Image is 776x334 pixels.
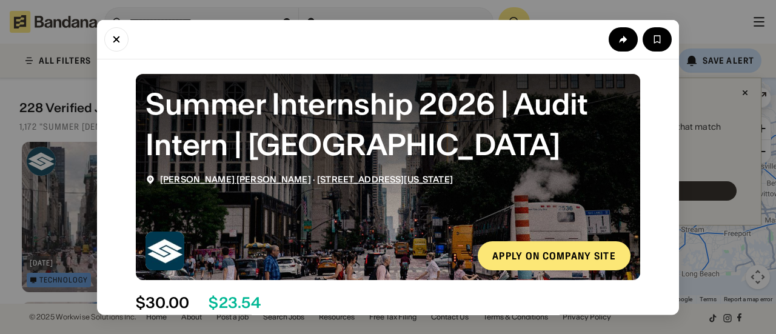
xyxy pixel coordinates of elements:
div: $ 30.00 [136,294,189,312]
div: Apply on company site [492,250,616,260]
div: Summer Internship 2026 | Audit Intern | NYC [145,83,630,164]
div: · [160,174,453,184]
div: $ 23.54 [209,294,260,312]
img: Citrin Cooperman logo [145,231,184,270]
span: [STREET_ADDRESS][US_STATE] [317,173,453,184]
button: Close [104,27,129,51]
span: [PERSON_NAME] [PERSON_NAME] [160,173,311,184]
